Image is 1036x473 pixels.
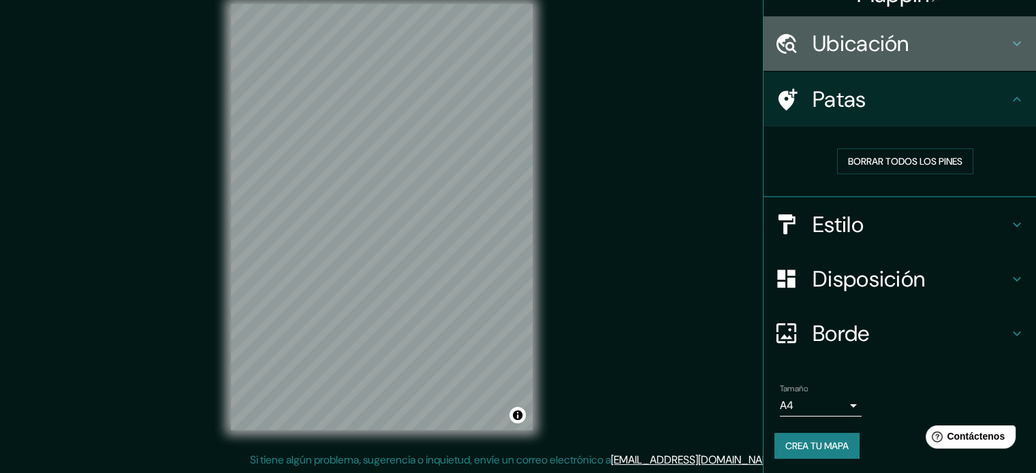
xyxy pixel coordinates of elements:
font: Disposición [813,265,925,293]
font: Crea tu mapa [785,440,849,452]
button: Borrar todos los pines [837,148,973,174]
font: Estilo [813,210,864,239]
font: Patas [813,85,866,114]
font: Tamaño [780,383,808,394]
font: Ubicación [813,29,909,58]
button: Crea tu mapa [774,433,860,459]
a: [EMAIL_ADDRESS][DOMAIN_NAME] [611,453,779,467]
div: Borde [764,306,1036,361]
button: Activar o desactivar atribución [509,407,526,423]
div: Estilo [764,197,1036,252]
iframe: Lanzador de widgets de ayuda [915,420,1021,458]
font: Borde [813,319,870,348]
canvas: Mapa [231,4,533,430]
div: Patas [764,72,1036,127]
div: Ubicación [764,16,1036,71]
div: A4 [780,395,862,417]
font: Si tiene algún problema, sugerencia o inquietud, envíe un correo electrónico a [250,453,611,467]
font: A4 [780,398,794,412]
font: Borrar todos los pines [848,155,962,167]
div: Disposición [764,252,1036,306]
